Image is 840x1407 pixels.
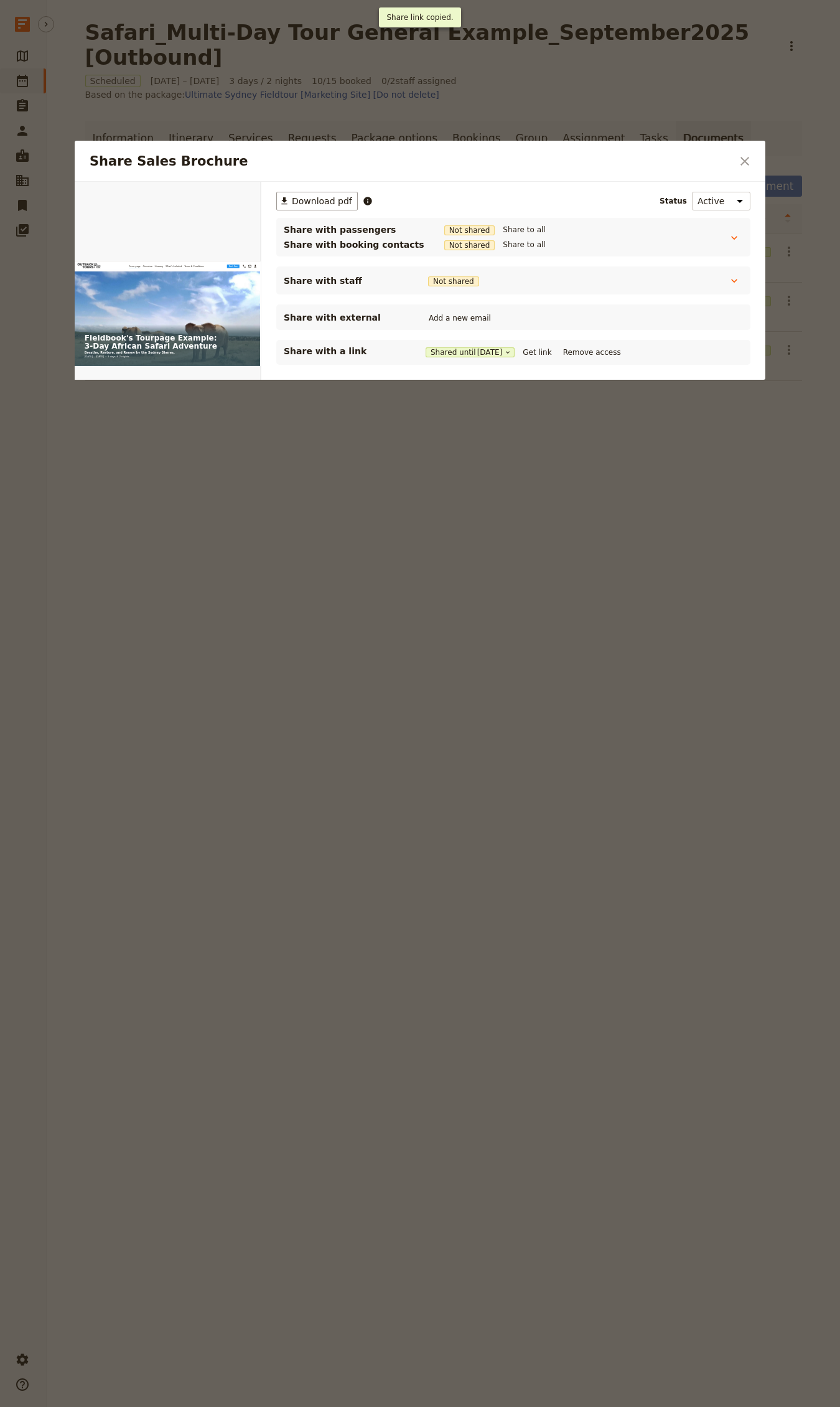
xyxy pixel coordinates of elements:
img: Outback Tours logo [15,7,124,29]
span: [DATE] [477,347,503,357]
button: Shared until[DATE] [426,347,515,357]
a: What's Included [392,12,462,29]
a: Terms & Conditions [472,12,556,29]
button: Remove access [560,346,624,359]
button: Add a new email [426,311,494,325]
span: [DATE] – [DATE] [45,400,128,415]
button: Share to all [500,223,548,237]
p: Breathe, Restore, and Renew by the Sydney Shores. [45,382,752,400]
a: Itinerary [345,12,382,29]
span: Status [660,196,687,206]
button: Get link [520,346,554,359]
span: Not shared [444,225,495,235]
select: Status [692,192,750,210]
a: Book Now [655,13,708,28]
a: sales@fieldbook.com [742,10,763,31]
button: Close dialog [734,151,755,172]
a: Cover page [235,12,284,29]
span: Share with passengers [284,224,424,236]
span: Not shared [428,276,479,286]
span: Share with booking contacts [284,238,424,251]
button: Download pdf [765,10,786,31]
span: Share with staff [284,275,408,287]
button: Share to all [500,238,548,252]
span: Download pdf [292,195,352,207]
button: ​Download pdf [276,192,358,210]
span: Share link copied. [386,12,453,22]
a: +61231 123 123 [718,10,739,31]
p: Share with a link [284,345,408,357]
h1: Fieldbook's Tourpage Example: 3-Day African Safari Adventure [45,309,752,379]
span: Not shared [444,240,495,250]
span: 3 days & 2 nights [143,400,236,415]
a: Overview [294,12,335,29]
h2: Share Sales Brochure [90,152,732,171]
span: Share with external [284,311,408,324]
